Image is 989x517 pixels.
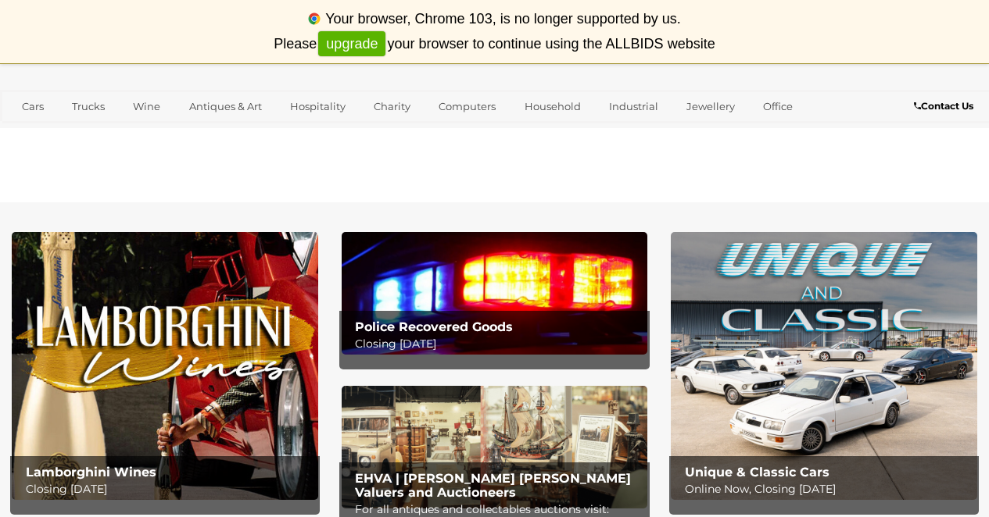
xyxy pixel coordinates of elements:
a: Antiques & Art [179,94,272,119]
a: Sports [12,119,64,145]
a: Police Recovered Goods Police Recovered Goods Closing [DATE] [342,232,648,355]
a: Computers [428,94,506,119]
a: Lamborghini Wines Lamborghini Wines Closing [DATE] [12,232,318,500]
a: Industrial [599,94,668,119]
p: Closing [DATE] [355,334,641,354]
a: Cars [12,94,54,119]
a: [GEOGRAPHIC_DATA] [72,119,203,145]
img: Lamborghini Wines [12,232,318,500]
p: Online Now, Closing [DATE] [685,480,971,499]
a: Household [514,94,591,119]
a: Trucks [62,94,115,119]
img: EHVA | Evans Hastings Valuers and Auctioneers [342,386,648,508]
b: Lamborghini Wines [26,465,156,480]
a: Charity [364,94,421,119]
a: Unique & Classic Cars Unique & Classic Cars Online Now, Closing [DATE] [671,232,977,500]
a: Jewellery [676,94,745,119]
b: Police Recovered Goods [355,319,513,334]
b: EHVA | [PERSON_NAME] [PERSON_NAME] Valuers and Auctioneers [355,471,631,500]
a: Wine [123,94,170,119]
p: Closing [DATE] [26,480,312,499]
a: EHVA | Evans Hastings Valuers and Auctioneers EHVA | [PERSON_NAME] [PERSON_NAME] Valuers and Auct... [342,386,648,508]
img: Unique & Classic Cars [671,232,977,500]
a: upgrade [318,31,385,57]
a: Hospitality [280,94,356,119]
b: Contact Us [914,100,973,112]
img: Police Recovered Goods [342,232,648,355]
b: Unique & Classic Cars [685,465,830,480]
a: Contact Us [914,98,977,115]
a: Office [753,94,803,119]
